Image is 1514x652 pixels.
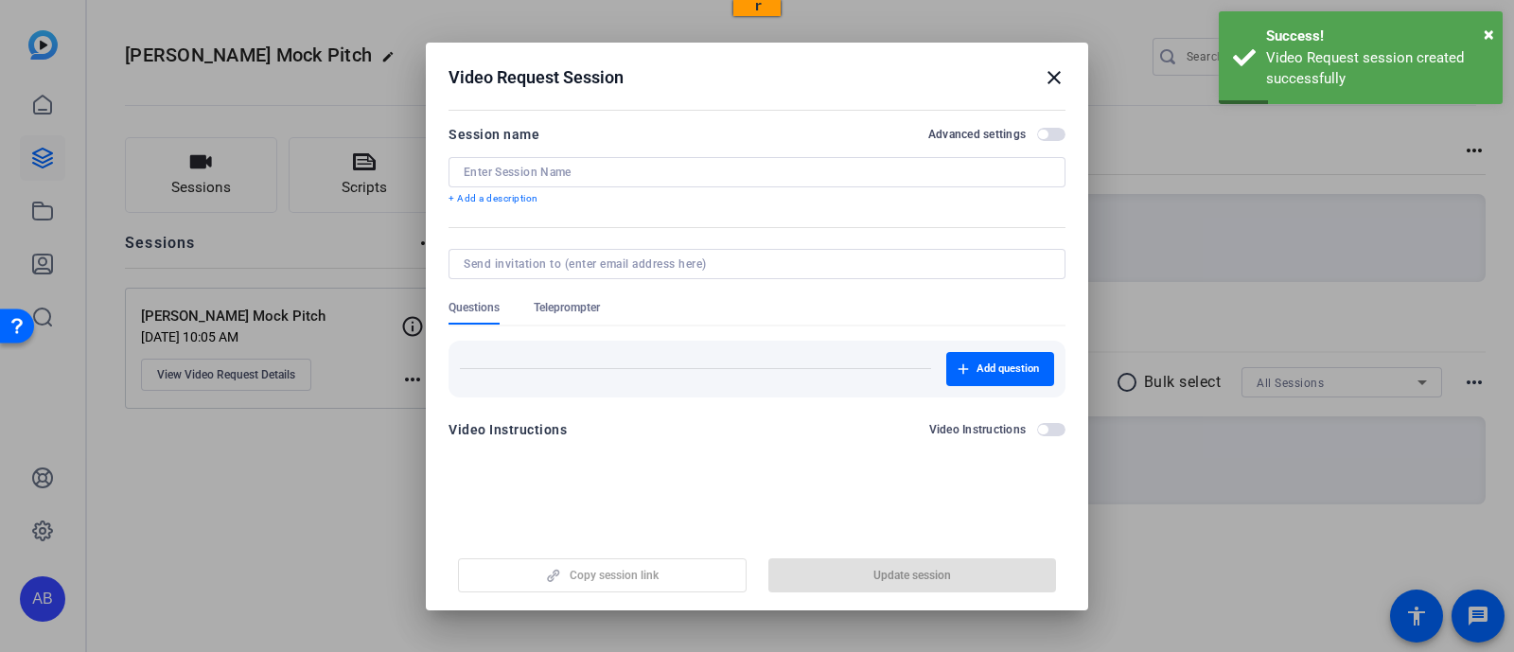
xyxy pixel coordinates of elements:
div: Video Request session created successfully [1266,47,1488,90]
div: Video Request Session [449,66,1065,89]
button: Close [1484,20,1494,48]
input: ASIN [255,7,345,31]
h2: Video Instructions [929,422,1027,437]
button: Add question [946,352,1054,386]
input: ASIN, PO, Alias, + more... [97,8,248,32]
input: Enter Session Name [464,165,1050,180]
mat-icon: close [1043,66,1065,89]
p: + Add a description [449,191,1065,206]
span: × [1484,23,1494,45]
span: Questions [449,300,500,315]
img: blueamy [44,7,67,30]
span: Add question [977,361,1039,377]
div: Video Instructions [449,418,567,441]
div: Session name [449,123,539,146]
span: Teleprompter [534,300,600,315]
h2: Advanced settings [928,127,1026,142]
input: Send invitation to (enter email address here) [464,256,1043,272]
div: Success! [1266,26,1488,47]
button: LOAD [345,7,388,31]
